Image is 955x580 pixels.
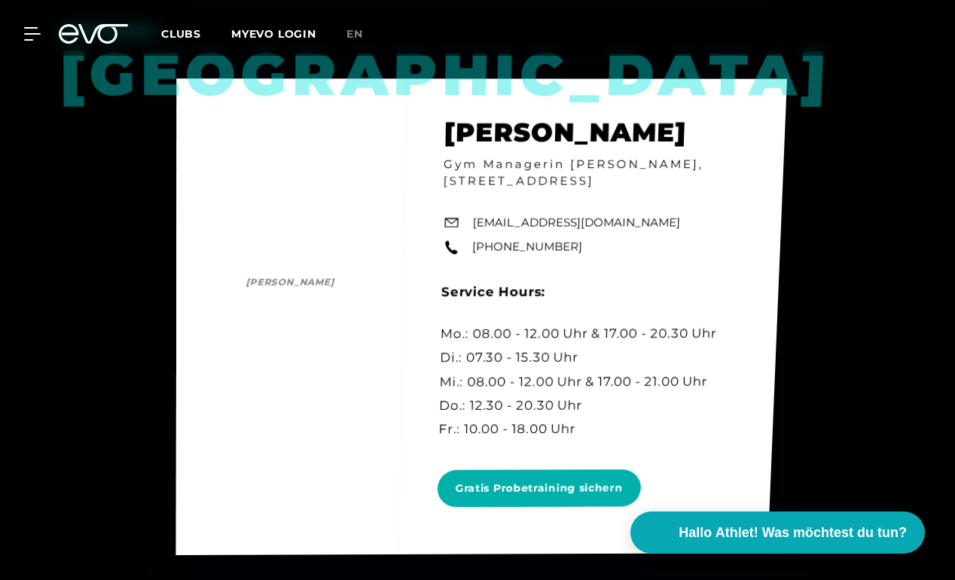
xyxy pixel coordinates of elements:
[231,27,316,41] a: MYEVO LOGIN
[161,27,201,41] span: Clubs
[346,26,381,43] a: en
[679,523,907,543] span: Hallo Athlet! Was möchtest du tun?
[161,26,231,41] a: Clubs
[455,480,623,496] span: Gratis Probetraining sichern
[630,511,925,554] button: Hallo Athlet! Was möchtest du tun?
[472,238,583,255] a: [PHONE_NUMBER]
[437,458,647,517] a: Gratis Probetraining sichern
[346,27,363,41] span: en
[472,214,680,231] a: [EMAIL_ADDRESS][DOMAIN_NAME]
